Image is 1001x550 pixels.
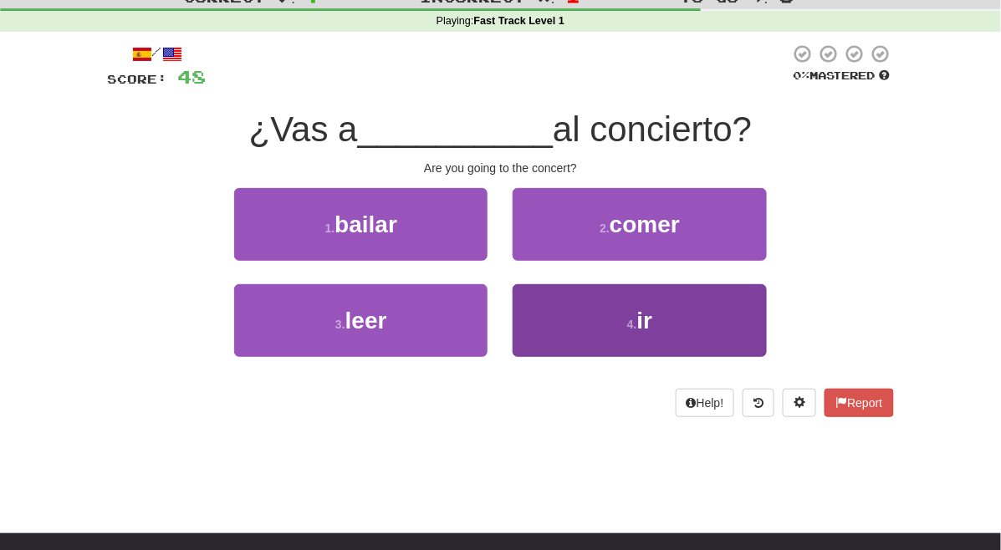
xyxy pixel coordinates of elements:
[513,284,766,357] button: 4.ir
[637,308,653,334] span: ir
[178,66,207,87] span: 48
[249,109,358,149] span: ¿Vas a
[108,43,207,64] div: /
[676,389,735,417] button: Help!
[474,15,565,27] strong: Fast Track Level 1
[234,284,488,357] button: 3.leer
[335,211,397,237] span: bailar
[108,72,168,86] span: Score:
[513,188,766,261] button: 2.comer
[600,222,610,235] small: 2 .
[825,389,893,417] button: Report
[234,188,488,261] button: 1.bailar
[345,308,387,334] span: leer
[790,69,894,84] div: Mastered
[553,109,752,149] span: al concierto?
[325,222,335,235] small: 1 .
[358,109,554,149] span: __________
[610,211,680,237] span: comer
[794,69,810,82] span: 0 %
[335,318,345,331] small: 3 .
[108,160,894,176] div: Are you going to the concert?
[627,318,637,331] small: 4 .
[743,389,774,417] button: Round history (alt+y)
